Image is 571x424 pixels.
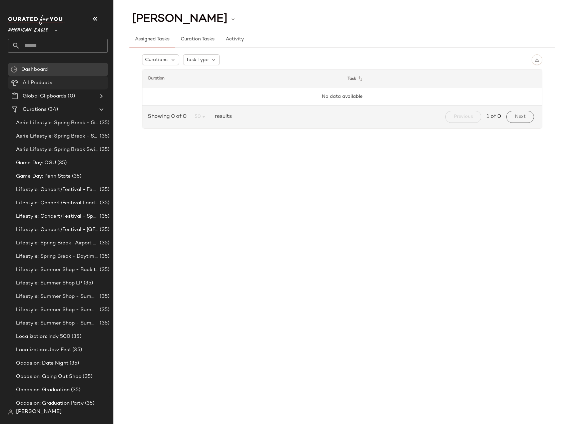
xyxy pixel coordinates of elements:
span: (35) [98,320,109,327]
span: Lifestyle: Summer Shop - Summer Study Sessions [16,320,98,327]
span: American Eagle [8,23,48,35]
span: (35) [84,400,95,407]
span: Localization: Jazz Fest [16,346,71,354]
span: 1 of 0 [487,113,501,121]
span: Lifestyle: Spring Break- Airport Style [16,239,98,247]
span: (35) [70,333,81,341]
span: (35) [98,133,109,140]
span: Dashboard [21,66,48,73]
span: (34) [47,106,58,114]
span: Showing 0 of 0 [148,113,189,121]
button: Next [506,111,534,123]
span: Task Type [186,56,208,63]
span: Activity [225,37,244,42]
span: Occasion: Graduation [16,386,70,394]
span: [PERSON_NAME] [16,408,62,416]
span: (35) [98,253,109,260]
td: No data available [142,88,542,105]
span: (35) [98,186,109,194]
span: (35) [82,279,93,287]
span: (35) [81,373,92,381]
span: (35) [98,266,109,274]
span: Aerie Lifestyle: Spring Break - Girly/Femme [16,119,98,127]
img: svg%3e [535,57,539,62]
span: Lifestyle: Summer Shop - Back to School Essentials [16,266,98,274]
span: (35) [98,119,109,127]
span: (35) [68,360,79,367]
th: Task [342,69,542,88]
span: results [212,113,232,121]
span: Curation Tasks [180,37,214,42]
span: Localization: Indy 500 [16,333,70,341]
span: Lifestyle: Summer Shop - Summer Internship [16,306,98,314]
span: (35) [56,159,67,167]
img: svg%3e [8,409,13,415]
span: (35) [98,239,109,247]
span: Lifestyle: Concert/Festival - [GEOGRAPHIC_DATA] [16,226,98,234]
span: (35) [98,306,109,314]
span: Occasion: Graduation Party [16,400,84,407]
span: (0) [66,92,75,100]
span: Lifestyle: Summer Shop - Summer Abroad [16,293,98,300]
span: Lifestyle: Summer Shop LP [16,279,82,287]
span: (35) [70,386,81,394]
span: Curations [145,56,167,63]
span: Aerie Lifestyle: Spring Break Swimsuits Landing Page [16,146,98,154]
span: Lifestyle: Concert/Festival - Sporty [16,213,98,220]
span: Global Clipboards [23,92,66,100]
span: (35) [71,346,82,354]
span: (35) [98,226,109,234]
span: Lifestyle: Concert/Festival Landing Page [16,199,98,207]
span: Game Day: Penn State [16,173,71,180]
span: Lifestyle: Concert/Festival - Femme [16,186,98,194]
span: (35) [98,293,109,300]
span: Assigned Tasks [135,37,169,42]
span: Game Day: OSU [16,159,56,167]
span: (35) [98,199,109,207]
img: cfy_white_logo.C9jOOHJF.svg [8,15,65,25]
span: Next [515,114,526,120]
span: (35) [98,213,109,220]
span: [PERSON_NAME] [132,13,227,25]
span: (35) [98,146,109,154]
span: Aerie Lifestyle: Spring Break - Sporty [16,133,98,140]
span: Occasion: Date Night [16,360,68,367]
span: (35) [71,173,82,180]
span: Occasion: Going Out Shop [16,373,81,381]
img: svg%3e [11,66,17,73]
th: Curation [142,69,342,88]
span: All Products [23,79,52,87]
span: Lifestyle: Spring Break - Daytime Casual [16,253,98,260]
span: Curations [23,106,47,114]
